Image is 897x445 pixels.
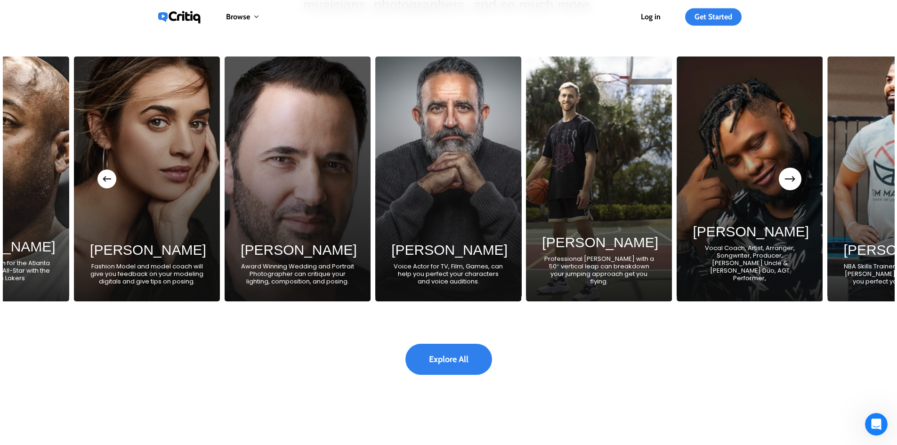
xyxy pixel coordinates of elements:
iframe: Intercom live chat [865,413,888,436]
a: Browse [226,13,259,21]
a: Log in [641,13,661,21]
a: Get Started [685,13,742,21]
a: Explore All [405,344,492,375]
span: Log in [641,12,661,21]
span: Browse [226,12,250,21]
span: Explore All [429,355,469,364]
button: Previous [97,170,116,188]
span: Get Started [695,12,732,21]
button: Next [781,170,800,188]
